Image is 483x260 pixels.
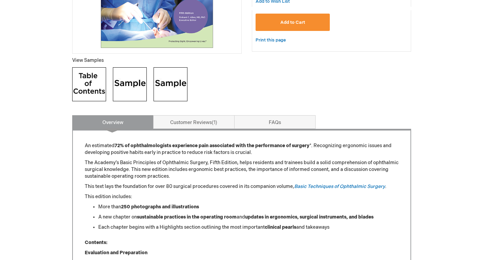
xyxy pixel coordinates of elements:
strong: and illustrations [162,204,199,210]
strong: Contents: [85,240,107,245]
strong: updates in ergonomics, surgical instruments, and blades [245,214,374,220]
img: Click to view [72,67,106,101]
span: Add to Cart [280,20,305,25]
p: The Academy’s Basic Principles of Ophthalmic Surgery, Fifth Edition, helps residents and trainees... [85,159,399,180]
a: Basic Techniques of Ophthalmic Surgery [294,184,385,189]
strong: 72% of ophthalmologists experience pain associated with the performance of surgery [115,143,309,149]
strong: sustainable practices in the operating room [137,214,237,220]
img: Click to view [113,67,147,101]
span: 1 [212,120,217,125]
strong: clinical pearls [265,224,296,230]
li: More than [98,204,399,210]
li: A new chapter on and [98,214,399,221]
button: Add to Cart [256,14,330,31]
p: This text lays the foundation for over 80 surgical procedures covered in its companion volume, . [85,183,399,190]
a: FAQs [234,115,316,129]
a: Customer Reviews1 [153,115,235,129]
p: View Samples [72,57,242,64]
p: This edition includes: [85,193,399,200]
p: An estimated *. Recognizing ergonomic issues and developing positive habits early in practice to ... [85,142,399,156]
strong: Evaluation and Preparation [85,250,147,256]
a: Print this page [256,36,286,45]
li: Each chapter begins with a Highlights section outlining the most important and takeaways [98,224,399,231]
a: Overview [72,115,154,129]
img: Click to view [154,67,187,101]
strong: 250 photographs [121,204,161,210]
